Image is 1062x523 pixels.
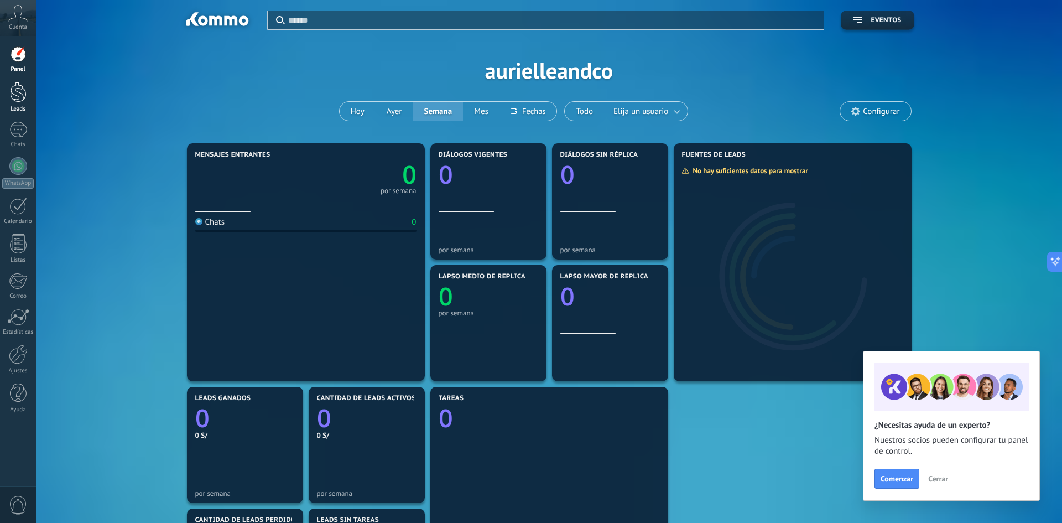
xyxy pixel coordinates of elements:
[412,217,416,227] div: 0
[439,401,453,435] text: 0
[195,489,295,498] div: por semana
[439,246,538,254] div: por semana
[195,431,295,440] div: 0 S/
[381,188,417,194] div: por semana
[560,246,660,254] div: por semana
[874,420,1028,431] h2: ¿Necesitas ayuda de un experto?
[881,475,913,483] span: Comenzar
[195,218,202,225] img: Chats
[2,406,34,413] div: Ayuda
[413,102,463,121] button: Semana
[195,401,210,435] text: 0
[560,279,575,313] text: 0
[2,141,34,148] div: Chats
[874,435,1028,457] span: Nuestros socios pueden configurar tu panel de control.
[682,151,746,159] span: Fuentes de leads
[2,66,34,73] div: Panel
[439,395,464,402] span: Tareas
[317,401,331,435] text: 0
[439,401,660,435] a: 0
[439,279,453,313] text: 0
[195,401,295,435] a: 0
[499,102,556,121] button: Fechas
[2,293,34,300] div: Correo
[317,395,416,402] span: Cantidad de leads activos
[306,158,417,191] a: 0
[611,104,670,119] span: Elija un usuario
[2,106,34,113] div: Leads
[317,401,417,435] a: 0
[439,158,453,191] text: 0
[928,475,948,483] span: Cerrar
[340,102,376,121] button: Hoy
[560,151,638,159] span: Diálogos sin réplica
[463,102,499,121] button: Mes
[195,217,225,227] div: Chats
[195,151,270,159] span: Mensajes entrantes
[9,24,27,31] span: Cuenta
[560,158,575,191] text: 0
[2,329,34,336] div: Estadísticas
[874,469,919,489] button: Comenzar
[565,102,604,121] button: Todo
[317,431,417,440] div: 0 S/
[317,489,417,498] div: por semana
[681,166,816,175] div: No hay suficientes datos para mostrar
[2,367,34,375] div: Ajustes
[604,102,688,121] button: Elija un usuario
[402,158,417,191] text: 0
[841,11,914,30] button: Eventos
[2,178,34,189] div: WhatsApp
[863,107,899,116] span: Configurar
[195,395,251,402] span: Leads ganados
[560,273,648,281] span: Lapso mayor de réplica
[439,273,526,281] span: Lapso medio de réplica
[439,151,508,159] span: Diálogos vigentes
[2,218,34,225] div: Calendario
[923,470,953,487] button: Cerrar
[2,257,34,264] div: Listas
[376,102,413,121] button: Ayer
[871,17,901,24] span: Eventos
[439,309,538,317] div: por semana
